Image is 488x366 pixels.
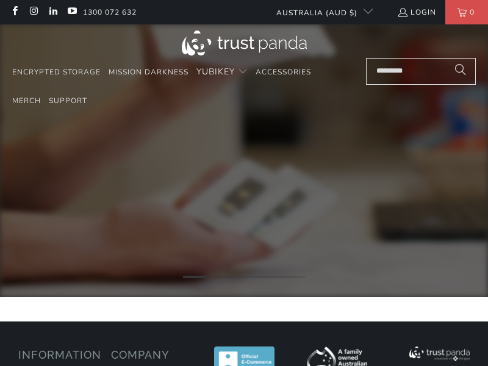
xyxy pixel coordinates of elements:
button: Search [445,58,476,85]
a: Trust Panda Australia on LinkedIn [48,7,58,17]
li: Page dot 4 [256,276,281,278]
nav: Translation missing: en.navigation.header.main_nav [12,58,346,116]
input: Search... [366,58,476,85]
a: Trust Panda Australia on Facebook [9,7,20,17]
a: Mission Darkness [109,58,188,87]
span: Encrypted Storage [12,67,101,77]
a: Trust Panda Australia on YouTube [66,7,77,17]
a: Merch [12,87,41,115]
a: Accessories [256,58,311,87]
a: Trust Panda Australia on Instagram [28,7,38,17]
a: Encrypted Storage [12,58,101,87]
span: Accessories [256,67,311,77]
li: Page dot 5 [281,276,305,278]
summary: YubiKey [196,58,248,87]
span: Support [49,96,87,106]
li: Page dot 1 [183,276,207,278]
a: Login [397,5,436,19]
span: Merch [12,96,41,106]
a: 1300 072 632 [83,5,137,19]
li: Page dot 2 [207,276,232,278]
img: Trust Panda Australia [182,30,307,56]
a: Support [49,87,87,115]
span: Mission Darkness [109,67,188,77]
span: YubiKey [196,66,235,77]
li: Page dot 3 [232,276,256,278]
